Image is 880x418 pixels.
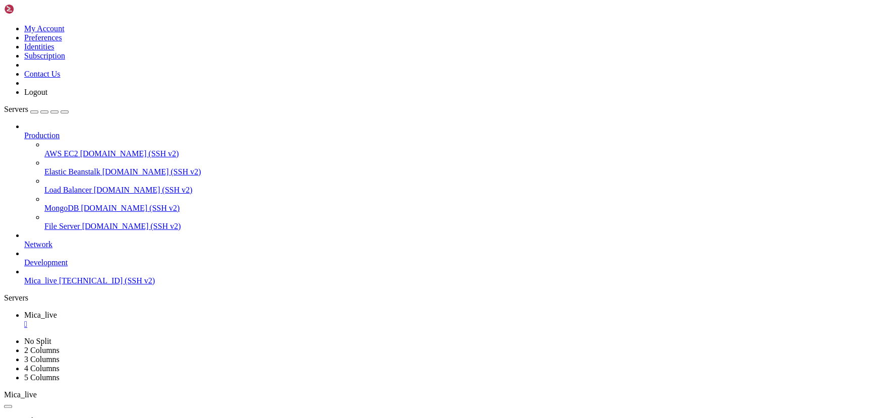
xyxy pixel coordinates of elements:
x-row: You have new mail. [4,261,749,270]
a: File Server [DOMAIN_NAME] (SSH v2) [44,222,876,231]
x-row: : $ [4,338,749,347]
span: Mica_live [24,276,57,285]
li: AWS EC2 [DOMAIN_NAME] (SSH v2) [44,140,876,158]
a: Elastic Beanstalk [DOMAIN_NAME] (SSH v2) [44,167,876,176]
x-row: Welcome to Ubuntu 22.04.5 LTS (GNU/Linux 5.15.0-153-generic x86_64) [4,4,749,13]
x-row: Learn more about enabling ESM Apps service at [URL][DOMAIN_NAME] [4,210,749,218]
span: File Server [44,222,80,230]
span: AWS EC2 [44,149,78,158]
a: 3 Columns [24,355,60,364]
x-row: * Support: [URL][DOMAIN_NAME] [4,38,749,47]
x-row: System load: 0.66 Processes: 276 [4,73,749,81]
span: ~ [89,338,93,346]
a: 4 Columns [24,364,60,373]
a: MongoDB [DOMAIN_NAME] (SSH v2) [44,204,876,213]
a: Production [24,131,876,140]
a: 5 Columns [24,373,60,382]
div: (18, 39) [81,338,85,347]
x-row: Memory usage: 13% IPv4 address for eth0: [TECHNICAL_ID] [4,90,749,98]
a: My Account [24,24,65,33]
x-row: Port 8983 is already being used by another process (pid: 2359) [4,313,749,321]
x-row: Please choose a different port using the -p option. [4,321,749,330]
a: AWS EC2 [DOMAIN_NAME] (SSH v2) [44,149,876,158]
x-row: To see these additional updates run: apt list --upgradable [4,184,749,193]
x-row: Expanded Security Maintenance for Applications is not enabled. [4,158,749,167]
li: MongoDB [DOMAIN_NAME] (SSH v2) [44,195,876,213]
x-row: * Documentation: [URL][DOMAIN_NAME] [4,21,749,30]
a: Mica_live [24,311,876,329]
a: Contact Us [24,70,61,78]
span: Network [24,240,52,249]
x-row: Usage of /: 24.8% of 387.48GB Users logged in: 0 [4,81,749,90]
span: [DOMAIN_NAME] (SSH v2) [82,222,181,230]
a: Network [24,240,876,249]
a: Identities [24,42,54,51]
a: Load Balancer [DOMAIN_NAME] (SSH v2) [44,186,876,195]
li: File Server [DOMAIN_NAME] (SSH v2) [44,213,876,231]
x-row: 5 updates can be applied immediately. [4,175,749,184]
li: Load Balancer [DOMAIN_NAME] (SSH v2) [44,176,876,195]
x-row: * Strictly confined Kubernetes makes edge and IoT secure. Learn how MicroK8s [4,115,749,124]
a: 2 Columns [24,346,60,354]
span: [DOMAIN_NAME] (SSH v2) [80,149,179,158]
span: Mica_live [4,390,37,399]
a: Development [24,258,876,267]
img: Shellngn [4,4,62,14]
a: Mica_live [TECHNICAL_ID] (SSH v2) [24,276,876,285]
x-row: If you no longer wish to see this warning, set SOLR_ULIMIT_CHECKS to false in your profile or [DO... [4,295,749,304]
span: Elastic Beanstalk [44,167,100,176]
a: Logout [24,88,47,96]
x-row: Last login: [DATE] from [TECHNICAL_ID] [4,270,749,278]
x-row: System information as of [DATE] [4,55,749,64]
li: Development [24,249,876,267]
li: Production [24,122,876,231]
x-row: Swap usage: 0% IPv6 address for eth0: [TECHNICAL_ID] [4,98,749,107]
a: Servers [4,105,69,113]
x-row: 29 additional security updates can be applied with ESM Apps. [4,201,749,210]
li: Network [24,231,876,249]
span: [DOMAIN_NAME] (SSH v2) [94,186,193,194]
span: [DOMAIN_NAME] (SSH v2) [102,167,201,176]
span: [DOMAIN_NAME] (SSH v2) [81,204,180,212]
span: Production [24,131,60,140]
li: Mica_live [TECHNICAL_ID] (SSH v2) [24,267,876,285]
x-row: * Management: [URL][DOMAIN_NAME] [4,30,749,38]
span: [TECHNICAL_ID] (SSH v2) [59,276,155,285]
a:  [24,320,876,329]
div: Servers [4,293,876,303]
x-row: [URL][DOMAIN_NAME] [4,141,749,150]
span: Load Balancer [44,186,92,194]
span: [PERSON_NAME]@keicir [4,338,85,346]
span: Development [24,258,68,267]
span: MongoDB [44,204,79,212]
x-row: *** [WARN] *** Your open file limit is currently 1024. [4,278,749,287]
span: Servers [4,105,28,113]
li: Elastic Beanstalk [DOMAIN_NAME] (SSH v2) [44,158,876,176]
span: Mica_live [24,311,57,319]
x-row: just raised the bar for easy, resilient and secure K8s cluster deployment. [4,124,749,133]
x-row: It should be set to 65000 to avoid operational disruption. [4,287,749,295]
a: Preferences [24,33,62,42]
x-row: Run 'do-release-upgrade' to upgrade to it. [4,235,749,244]
x-row: New release '24.04.3 LTS' available. [4,227,749,235]
a: Subscription [24,51,65,60]
a: No Split [24,337,51,345]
